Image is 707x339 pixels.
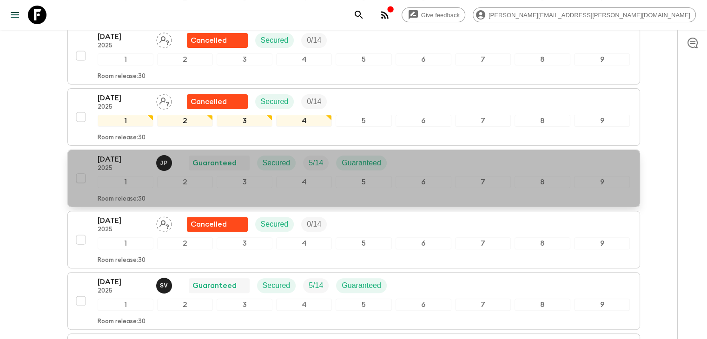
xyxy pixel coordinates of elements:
[309,157,323,169] p: 5 / 14
[192,157,237,169] p: Guaranteed
[98,104,149,111] p: 2025
[157,176,213,188] div: 2
[261,35,289,46] p: Secured
[98,53,153,65] div: 1
[261,96,289,107] p: Secured
[574,237,630,249] div: 9
[98,92,149,104] p: [DATE]
[6,6,24,24] button: menu
[98,196,145,203] p: Room release: 30
[276,115,332,127] div: 4
[98,134,145,142] p: Room release: 30
[342,280,381,291] p: Guaranteed
[515,115,570,127] div: 8
[156,219,172,227] span: Assign pack leader
[98,215,149,226] p: [DATE]
[336,115,391,127] div: 5
[98,115,153,127] div: 1
[336,237,391,249] div: 5
[191,35,227,46] p: Cancelled
[276,53,332,65] div: 4
[98,42,149,50] p: 2025
[455,53,511,65] div: 7
[67,272,640,330] button: [DATE]2025Samuel ValleGuaranteedSecuredTrip FillGuaranteed123456789Room release:30
[98,31,149,42] p: [DATE]
[574,53,630,65] div: 9
[98,318,145,326] p: Room release: 30
[455,237,511,249] div: 7
[217,237,272,249] div: 3
[255,217,294,232] div: Secured
[455,115,511,127] div: 7
[191,96,227,107] p: Cancelled
[160,159,168,167] p: J P
[336,176,391,188] div: 5
[307,35,321,46] p: 0 / 14
[98,226,149,234] p: 2025
[217,115,272,127] div: 3
[98,237,153,249] div: 1
[67,88,640,146] button: [DATE]2025Assign pack leaderFlash Pack cancellationSecuredTrip Fill123456789Room release:30
[473,7,696,22] div: [PERSON_NAME][EMAIL_ADDRESS][PERSON_NAME][DOMAIN_NAME]
[192,280,237,291] p: Guaranteed
[515,53,570,65] div: 8
[98,176,153,188] div: 1
[396,237,451,249] div: 6
[307,219,321,230] p: 0 / 14
[276,237,332,249] div: 4
[261,219,289,230] p: Secured
[396,53,451,65] div: 6
[402,7,465,22] a: Give feedback
[574,299,630,311] div: 9
[301,94,327,109] div: Trip Fill
[255,94,294,109] div: Secured
[157,237,213,249] div: 2
[156,280,174,288] span: Samuel Valle
[187,94,248,109] div: Flash Pack cancellation
[157,299,213,311] div: 2
[350,6,368,24] button: search adventures
[156,158,174,165] span: Julio Posadas
[309,280,323,291] p: 5 / 14
[515,299,570,311] div: 8
[336,299,391,311] div: 5
[187,217,248,232] div: Flash Pack cancellation
[455,299,511,311] div: 7
[336,53,391,65] div: 5
[515,176,570,188] div: 8
[303,278,329,293] div: Trip Fill
[191,219,227,230] p: Cancelled
[396,299,451,311] div: 6
[98,299,153,311] div: 1
[156,155,174,171] button: JP
[263,157,291,169] p: Secured
[98,276,149,287] p: [DATE]
[157,115,213,127] div: 2
[574,176,630,188] div: 9
[67,150,640,207] button: [DATE]2025Julio PosadasGuaranteedSecuredTrip FillGuaranteed123456789Room release:30
[217,53,272,65] div: 3
[574,115,630,127] div: 9
[67,211,640,268] button: [DATE]2025Assign pack leaderFlash Pack cancellationSecuredTrip Fill123456789Room release:30
[396,115,451,127] div: 6
[160,282,168,289] p: S V
[515,237,570,249] div: 8
[98,287,149,295] p: 2025
[342,157,381,169] p: Guaranteed
[307,96,321,107] p: 0 / 14
[263,280,291,291] p: Secured
[396,176,451,188] div: 6
[455,176,511,188] div: 7
[217,176,272,188] div: 3
[217,299,272,311] div: 3
[483,12,695,19] span: [PERSON_NAME][EMAIL_ADDRESS][PERSON_NAME][DOMAIN_NAME]
[98,165,149,172] p: 2025
[257,156,296,170] div: Secured
[301,33,327,48] div: Trip Fill
[187,33,248,48] div: Flash Pack cancellation
[156,97,172,104] span: Assign pack leader
[98,257,145,264] p: Room release: 30
[98,73,145,80] p: Room release: 30
[67,27,640,85] button: [DATE]2025Assign pack leaderFlash Pack cancellationSecuredTrip Fill123456789Room release:30
[157,53,213,65] div: 2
